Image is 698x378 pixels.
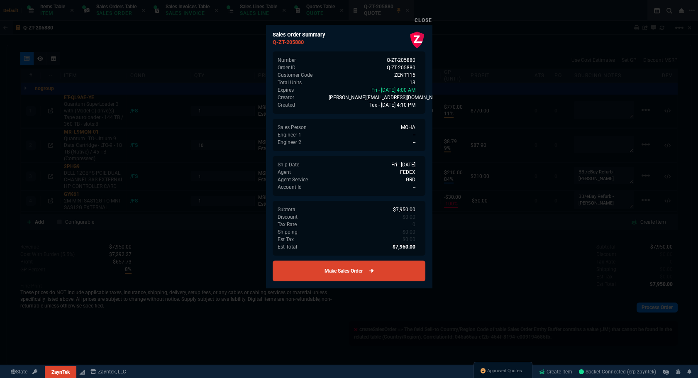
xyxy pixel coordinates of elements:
[88,368,129,376] a: msbcCompanyName
[579,369,656,375] span: Socket Connected (erp-zayntek)
[579,368,656,376] a: 4XYE_WwCBPRwwQkKAABI
[273,261,425,281] a: Make Sales Order
[8,368,30,376] a: Global State
[536,366,576,378] a: Create Item
[487,368,522,374] span: Approved Quotes
[273,32,425,38] h6: Sales Order Summary
[273,38,425,46] h5: Q-ZT-205880
[415,17,432,23] a: Close
[30,368,40,376] a: API TOKEN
